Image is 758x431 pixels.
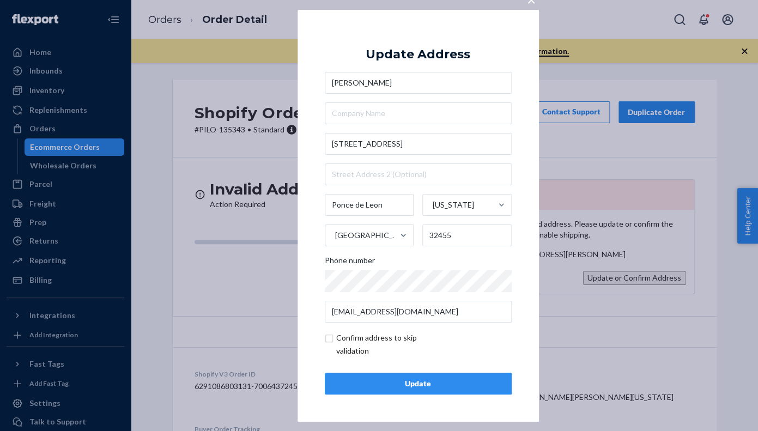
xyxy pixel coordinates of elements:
input: ZIP Code [422,224,512,246]
div: Update Address [366,47,470,60]
input: [US_STATE] [432,194,433,216]
input: Email (Only Required for International) [325,301,512,323]
span: Phone number [325,255,375,270]
input: [GEOGRAPHIC_DATA] [334,224,335,246]
input: Street Address [325,133,512,155]
input: First & Last Name [325,72,512,94]
input: City [325,194,414,216]
input: Company Name [325,102,512,124]
div: [GEOGRAPHIC_DATA] [335,230,399,241]
div: [US_STATE] [433,199,474,210]
button: Update [325,373,512,394]
div: Update [334,378,502,389]
input: Street Address 2 (Optional) [325,163,512,185]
